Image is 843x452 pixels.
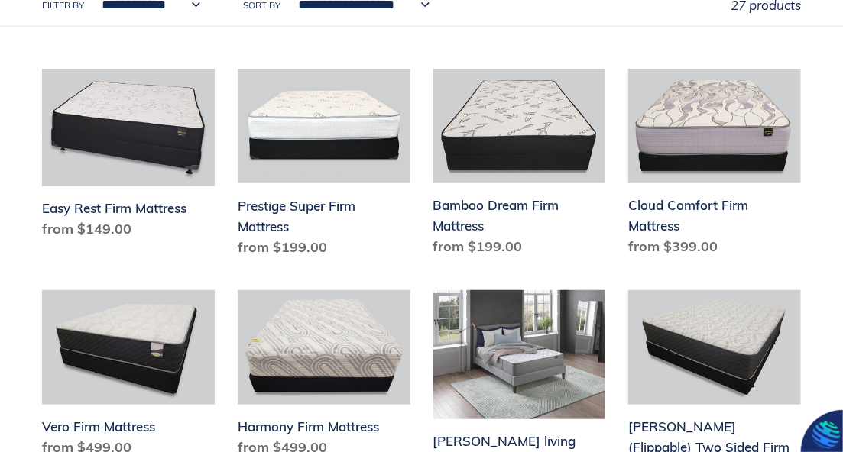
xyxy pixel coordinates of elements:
a: Prestige Super Firm Mattress [238,69,410,263]
a: Cloud Comfort Firm Mattress [628,69,801,263]
a: Easy Rest Firm Mattress [42,69,215,245]
a: Bamboo Dream Firm Mattress [433,69,606,263]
